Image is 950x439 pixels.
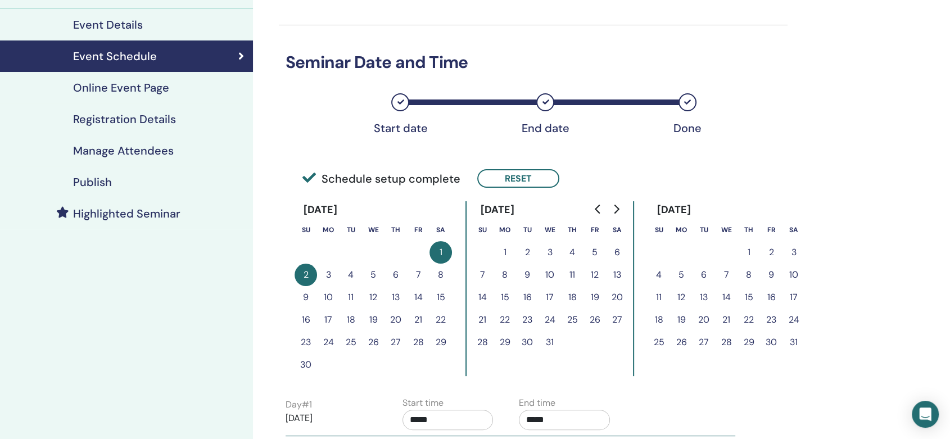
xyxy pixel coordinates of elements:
[715,264,738,286] button: 7
[407,264,429,286] button: 7
[583,241,606,264] button: 5
[362,219,384,241] th: Wednesday
[516,309,539,331] button: 23
[738,331,760,354] button: 29
[471,309,494,331] button: 21
[340,264,362,286] button: 4
[670,309,693,331] button: 19
[477,169,559,188] button: Reset
[372,121,428,135] div: Start date
[606,219,628,241] th: Saturday
[607,198,625,220] button: Go to next month
[648,331,670,354] button: 25
[715,309,738,331] button: 21
[539,219,561,241] th: Wednesday
[715,331,738,354] button: 28
[782,264,805,286] button: 10
[494,219,516,241] th: Monday
[648,219,670,241] th: Sunday
[471,201,523,219] div: [DATE]
[317,286,340,309] button: 10
[670,264,693,286] button: 5
[648,264,670,286] button: 4
[519,396,555,410] label: End time
[340,309,362,331] button: 18
[760,286,782,309] button: 16
[583,264,606,286] button: 12
[606,309,628,331] button: 27
[317,331,340,354] button: 24
[782,219,805,241] th: Saturday
[317,219,340,241] th: Monday
[715,286,738,309] button: 14
[648,286,670,309] button: 11
[73,18,143,31] h4: Event Details
[782,241,805,264] button: 3
[693,264,715,286] button: 6
[494,264,516,286] button: 8
[429,241,452,264] button: 1
[429,309,452,331] button: 22
[362,331,384,354] button: 26
[407,309,429,331] button: 21
[494,331,516,354] button: 29
[539,331,561,354] button: 31
[516,264,539,286] button: 9
[73,144,174,157] h4: Manage Attendees
[494,286,516,309] button: 15
[384,219,407,241] th: Thursday
[760,241,782,264] button: 2
[317,264,340,286] button: 3
[362,309,384,331] button: 19
[429,264,452,286] button: 8
[295,286,317,309] button: 9
[302,170,460,187] span: Schedule setup complete
[340,331,362,354] button: 25
[295,264,317,286] button: 2
[670,219,693,241] th: Monday
[471,264,494,286] button: 7
[494,241,516,264] button: 1
[561,219,583,241] th: Thursday
[429,331,452,354] button: 29
[648,201,700,219] div: [DATE]
[715,219,738,241] th: Wednesday
[606,264,628,286] button: 13
[589,198,607,220] button: Go to previous month
[760,309,782,331] button: 23
[693,331,715,354] button: 27
[606,241,628,264] button: 6
[738,241,760,264] button: 1
[73,81,169,94] h4: Online Event Page
[295,354,317,376] button: 30
[693,309,715,331] button: 20
[561,241,583,264] button: 4
[561,264,583,286] button: 11
[295,309,317,331] button: 16
[782,331,805,354] button: 31
[279,52,788,73] h3: Seminar Date and Time
[384,264,407,286] button: 6
[407,286,429,309] button: 14
[384,286,407,309] button: 13
[494,309,516,331] button: 22
[73,207,180,220] h4: Highlighted Seminar
[516,331,539,354] button: 30
[402,396,444,410] label: Start time
[516,241,539,264] button: 2
[738,219,760,241] th: Thursday
[659,121,716,135] div: Done
[738,309,760,331] button: 22
[539,241,561,264] button: 3
[606,286,628,309] button: 20
[295,331,317,354] button: 23
[384,331,407,354] button: 27
[561,286,583,309] button: 18
[471,331,494,354] button: 28
[670,286,693,309] button: 12
[693,219,715,241] th: Tuesday
[429,219,452,241] th: Saturday
[429,286,452,309] button: 15
[407,219,429,241] th: Friday
[539,286,561,309] button: 17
